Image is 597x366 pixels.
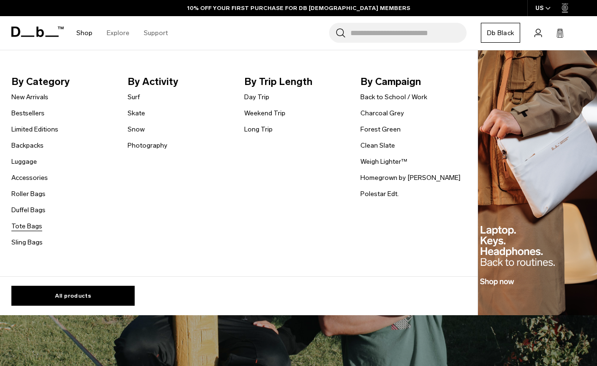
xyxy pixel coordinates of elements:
a: Polestar Edt. [360,189,399,199]
span: By Category [11,74,112,89]
a: Sling Bags [11,237,43,247]
a: Homegrown by [PERSON_NAME] [360,173,460,183]
a: Clean Slate [360,141,395,150]
a: New Arrivals [11,92,48,102]
a: 10% OFF YOUR FIRST PURCHASE FOR DB [DEMOGRAPHIC_DATA] MEMBERS [187,4,410,12]
a: Accessories [11,173,48,183]
a: Charcoal Grey [360,108,404,118]
a: All products [11,286,135,306]
a: Long Trip [244,124,273,134]
a: Back to School / Work [360,92,427,102]
a: Surf [128,92,140,102]
a: Shop [76,16,92,50]
a: Tote Bags [11,221,42,231]
a: Bestsellers [11,108,45,118]
a: Snow [128,124,145,134]
a: Day Trip [244,92,269,102]
a: Limited Editions [11,124,58,134]
a: Db Black [481,23,520,43]
a: Explore [107,16,129,50]
a: Support [144,16,168,50]
a: Duffel Bags [11,205,46,215]
a: Weigh Lighter™ [360,157,407,167]
span: By Campaign [360,74,461,89]
a: Forest Green [360,124,401,134]
img: Db [478,50,597,316]
a: Skate [128,108,145,118]
a: Roller Bags [11,189,46,199]
a: Weekend Trip [244,108,285,118]
span: By Trip Length [244,74,345,89]
a: Photography [128,141,167,150]
span: By Activity [128,74,229,89]
a: Luggage [11,157,37,167]
nav: Main Navigation [69,16,175,50]
a: Backpacks [11,141,44,150]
